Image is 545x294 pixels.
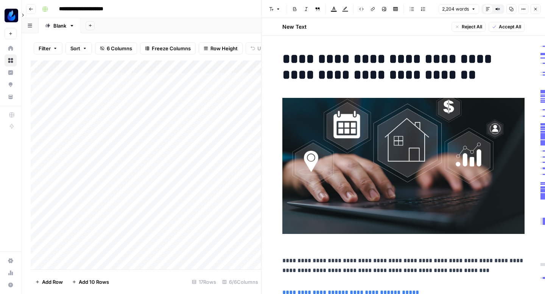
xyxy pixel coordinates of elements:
[489,22,525,32] button: Accept All
[5,279,17,291] button: Help + Support
[452,22,486,32] button: Reject All
[199,42,243,54] button: Row Height
[5,91,17,103] a: Your Data
[67,276,114,288] button: Add 10 Rows
[152,45,191,52] span: Freeze Columns
[5,79,17,91] a: Opportunities
[5,67,17,79] a: Insights
[34,42,62,54] button: Filter
[246,42,275,54] button: Undo
[219,276,261,288] div: 6/6 Columns
[53,22,66,29] div: Blank
[140,42,196,54] button: Freeze Columns
[107,45,132,52] span: 6 Columns
[31,276,67,288] button: Add Row
[5,42,17,54] a: Home
[5,255,17,267] a: Settings
[5,6,17,25] button: Workspace: AgentFire Content
[210,45,238,52] span: Row Height
[5,9,18,22] img: AgentFire Content Logo
[462,23,482,30] span: Reject All
[79,278,109,286] span: Add 10 Rows
[499,23,521,30] span: Accept All
[5,54,17,67] a: Browse
[39,18,81,33] a: Blank
[95,42,137,54] button: 6 Columns
[257,45,270,52] span: Undo
[282,23,307,31] h2: New Text
[70,45,80,52] span: Sort
[439,4,479,14] button: 2,204 words
[189,276,219,288] div: 17 Rows
[65,42,92,54] button: Sort
[442,6,469,12] span: 2,204 words
[5,267,17,279] a: Usage
[39,45,51,52] span: Filter
[42,278,63,286] span: Add Row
